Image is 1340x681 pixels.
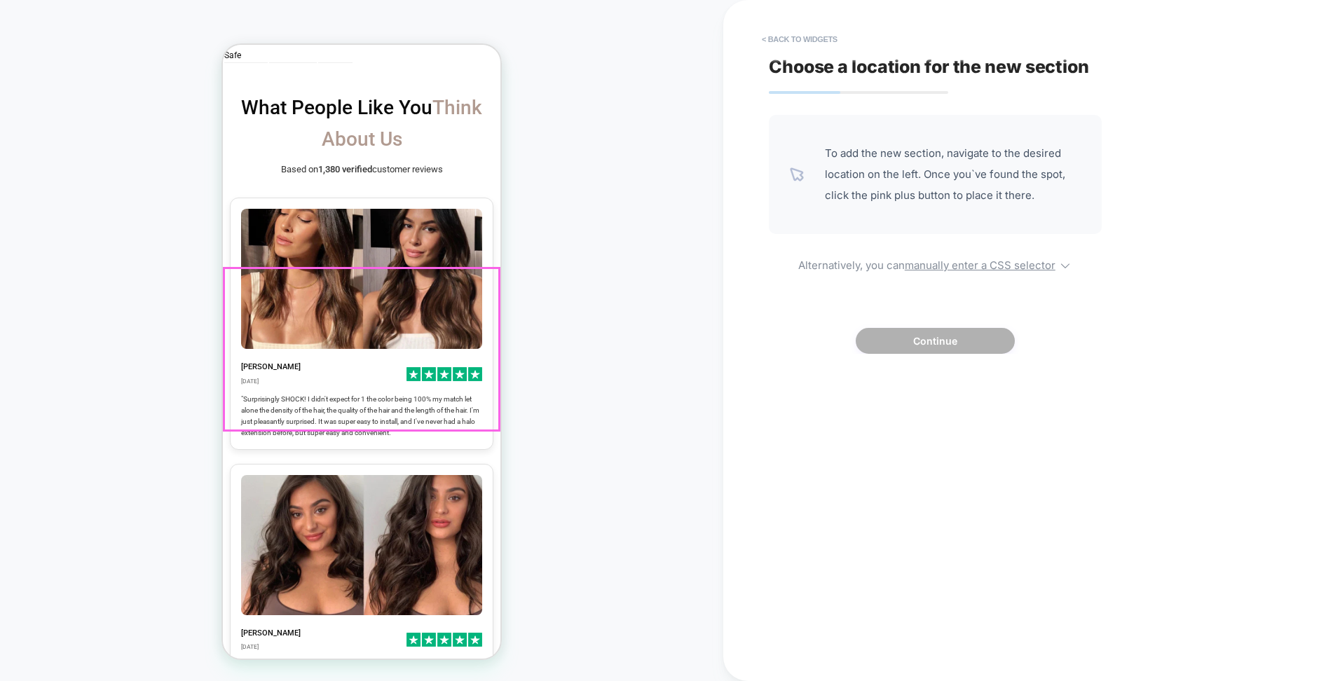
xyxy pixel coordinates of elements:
span: To add the new section, navigate to the desired location on the left. Once you`ve found the spot,... [825,143,1081,206]
button: < Back to widgets [755,28,845,50]
span: Alternatively, you can [769,255,1102,272]
button: Continue [856,328,1015,354]
u: manually enter a CSS selector [905,259,1055,272]
span: Choose a location for the new section [769,56,1089,77]
img: pointer [790,167,804,181]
